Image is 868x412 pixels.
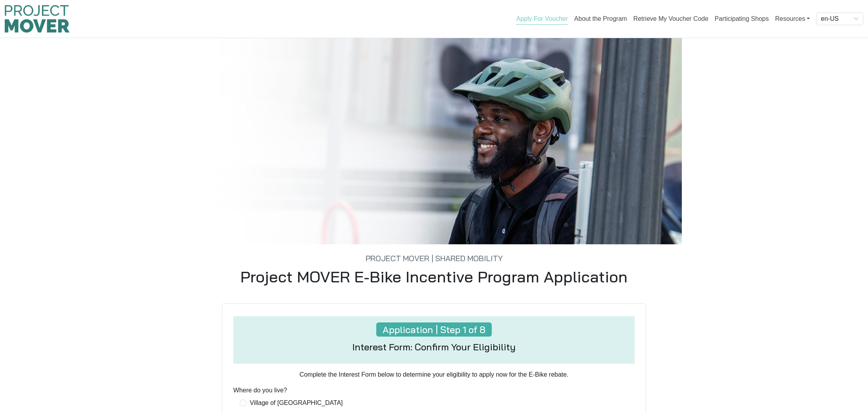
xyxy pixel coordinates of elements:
[633,15,708,22] a: Retrieve My Voucher Code
[233,370,635,379] p: Complete the Interest Form below to determine your eligibility to apply now for the E-Bike rebate.
[715,15,769,22] a: Participating Shops
[184,38,684,244] img: Consumer0.jpg
[233,386,287,395] label: Where do you live?
[5,5,70,33] img: Program logo
[516,15,568,25] a: Apply For Voucher
[821,13,859,25] span: en-US
[184,267,684,286] h1: Project MOVER E-Bike Incentive Program Application
[574,15,627,22] a: About the Program
[775,11,810,27] a: Resources
[376,322,492,337] h4: Application | Step 1 of 8
[184,244,684,263] h5: Project MOVER | Shared Mobility
[247,398,346,408] span: Village of [GEOGRAPHIC_DATA]
[352,341,516,353] h4: Interest Form: Confirm Your Eligibility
